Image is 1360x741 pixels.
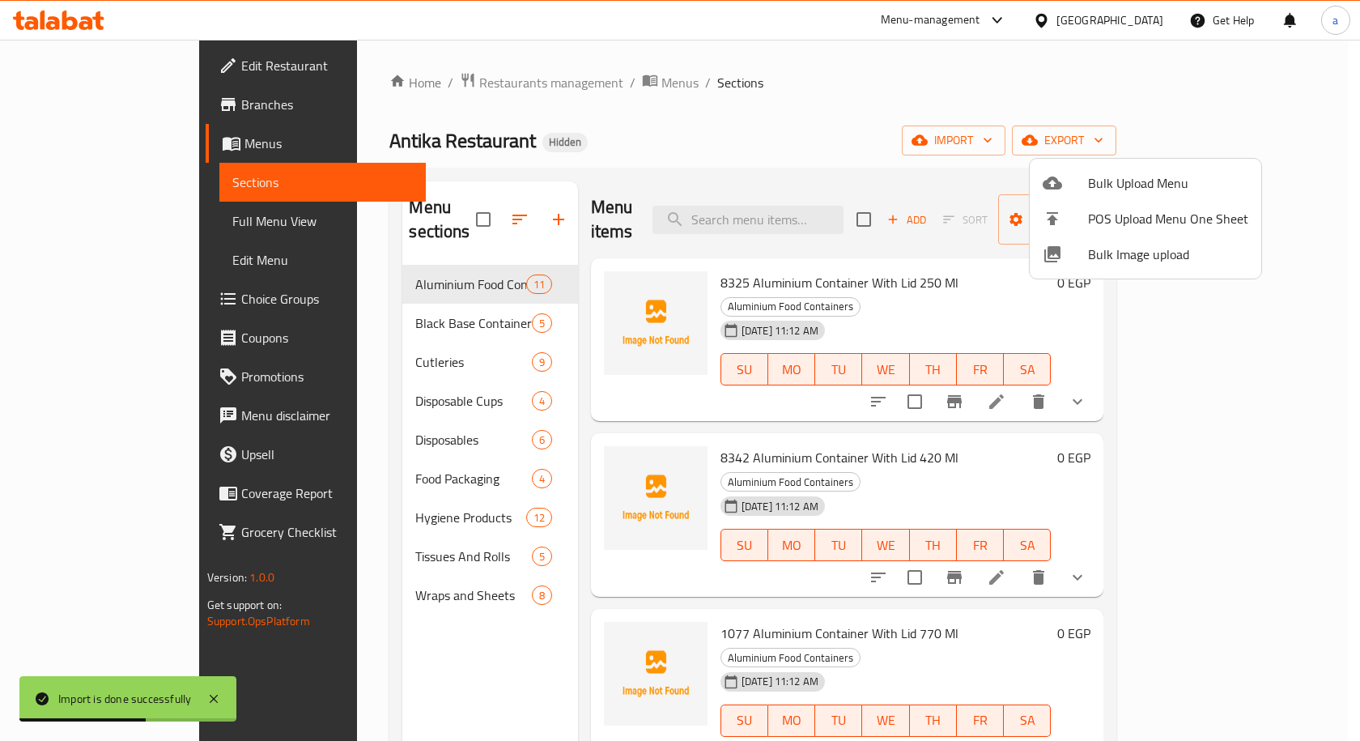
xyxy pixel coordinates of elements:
[1088,209,1248,228] span: POS Upload Menu One Sheet
[1030,165,1261,201] li: Upload bulk menu
[1030,201,1261,236] li: POS Upload Menu One Sheet
[1088,245,1248,264] span: Bulk Image upload
[58,690,191,708] div: Import is done successfully
[1088,173,1248,193] span: Bulk Upload Menu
